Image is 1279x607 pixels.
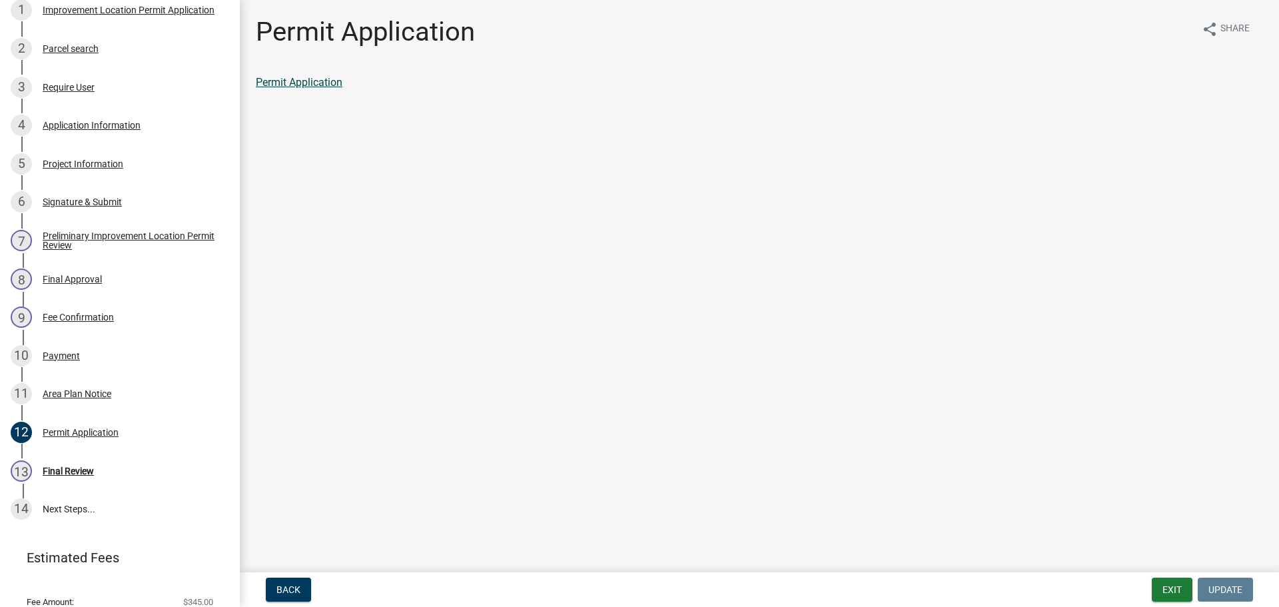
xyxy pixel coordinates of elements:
div: Final Approval [43,275,102,284]
div: 9 [11,306,32,328]
div: Require User [43,83,95,92]
div: 8 [11,269,32,290]
button: Update [1198,578,1253,602]
div: Fee Confirmation [43,312,114,322]
span: Fee Amount: [27,598,74,606]
div: Project Information [43,159,123,169]
div: Preliminary Improvement Location Permit Review [43,231,218,250]
h1: Permit Application [256,16,475,48]
button: Back [266,578,311,602]
div: Signature & Submit [43,197,122,207]
div: Final Review [43,466,94,476]
div: 3 [11,77,32,98]
span: Share [1220,21,1250,37]
div: 2 [11,38,32,59]
div: Application Information [43,121,141,130]
div: Parcel search [43,44,99,53]
a: Permit Application [256,76,342,89]
div: Payment [43,351,80,360]
div: 4 [11,115,32,136]
div: 7 [11,230,32,251]
div: 13 [11,460,32,482]
div: 12 [11,422,32,443]
span: $345.00 [183,598,213,606]
div: 5 [11,153,32,175]
div: 10 [11,345,32,366]
div: 14 [11,498,32,520]
button: Exit [1152,578,1192,602]
button: shareShare [1191,16,1260,42]
span: Update [1208,584,1242,595]
div: Area Plan Notice [43,389,111,398]
div: 6 [11,191,32,213]
i: share [1202,21,1218,37]
div: Permit Application [43,428,119,437]
span: Back [276,584,300,595]
div: Improvement Location Permit Application [43,5,214,15]
div: 11 [11,383,32,404]
a: Estimated Fees [11,544,218,571]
